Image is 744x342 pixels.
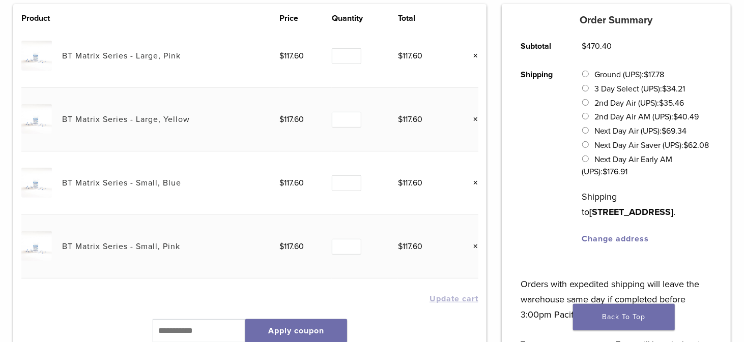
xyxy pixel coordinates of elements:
bdi: 34.21 [662,84,685,94]
label: 3 Day Select (UPS): [594,84,685,94]
label: Next Day Air (UPS): [594,126,686,136]
button: Update cart [430,295,478,303]
a: BT Matrix Series - Large, Yellow [62,114,190,125]
span: $ [603,167,608,177]
bdi: 117.60 [279,178,304,188]
img: BT Matrix Series - Large, Pink [21,41,51,71]
bdi: 176.91 [603,167,628,177]
span: $ [398,178,403,188]
h5: Order Summary [502,14,731,26]
a: Remove this item [465,113,478,126]
label: Next Day Air Saver (UPS): [594,140,709,150]
bdi: 117.60 [279,241,304,252]
p: Orders with expedited shipping will leave the warehouse same day if completed before 3:00pm Pacific. [521,261,712,322]
img: BT Matrix Series - Small, Blue [21,168,51,198]
label: Ground (UPS): [594,70,664,80]
span: $ [662,84,667,94]
label: Next Day Air Early AM (UPS): [582,154,672,177]
img: BT Matrix Series - Small, Pink [21,231,51,261]
bdi: 35.46 [659,98,684,108]
th: Price [279,12,332,24]
a: BT Matrix Series - Large, Pink [62,51,181,61]
span: $ [279,51,284,61]
span: $ [659,98,664,108]
bdi: 117.60 [398,114,422,125]
span: $ [398,241,403,252]
span: $ [582,41,587,51]
bdi: 62.08 [683,140,709,150]
a: Change address [582,234,649,244]
th: Quantity [332,12,398,24]
span: $ [279,241,284,252]
bdi: 117.60 [279,114,304,125]
img: BT Matrix Series - Large, Yellow [21,104,51,134]
span: $ [279,114,284,125]
a: BT Matrix Series - Small, Blue [62,178,181,188]
bdi: 470.40 [582,41,612,51]
span: $ [662,126,666,136]
a: Remove this item [465,49,478,63]
span: $ [644,70,648,80]
th: Shipping [509,60,570,253]
a: Remove this item [465,176,478,190]
a: Remove this item [465,240,478,253]
p: Shipping to . [582,189,712,220]
bdi: 69.34 [662,126,686,136]
span: $ [398,51,403,61]
bdi: 17.78 [644,70,664,80]
bdi: 117.60 [279,51,304,61]
bdi: 117.60 [398,178,422,188]
th: Subtotal [509,32,570,60]
span: $ [279,178,284,188]
th: Product [21,12,62,24]
bdi: 117.60 [398,241,422,252]
span: $ [673,112,678,122]
span: $ [398,114,403,125]
label: 2nd Day Air AM (UPS): [594,112,699,122]
bdi: 40.49 [673,112,699,122]
a: Back To Top [573,304,675,330]
span: $ [683,140,688,150]
th: Total [398,12,450,24]
bdi: 117.60 [398,51,422,61]
label: 2nd Day Air (UPS): [594,98,684,108]
strong: [STREET_ADDRESS] [590,206,674,217]
a: BT Matrix Series - Small, Pink [62,241,180,252]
